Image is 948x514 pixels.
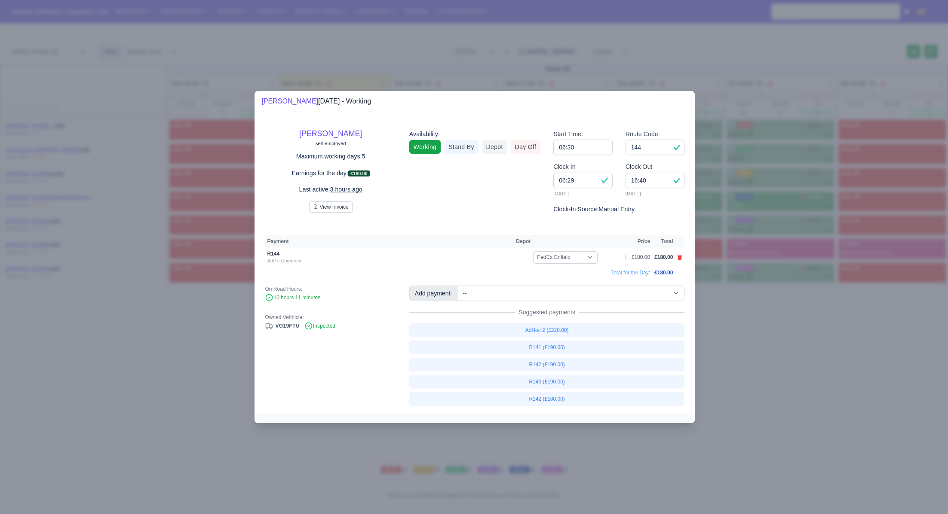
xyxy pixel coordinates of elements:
label: Clock In [553,162,575,172]
th: Payment [265,235,514,248]
a: AdHoc 2 (£220.00) [409,323,685,337]
div: 1 [624,254,627,261]
div: 10 hours 11 minutes [265,294,396,302]
u: 5 [362,153,365,160]
p: Earnings for the day: [265,168,396,178]
label: Route Code: [626,129,660,139]
p: Maximum working days: [265,152,396,161]
div: R144 [267,250,460,257]
a: Working [409,140,441,154]
span: Inspected [304,323,335,329]
p: Last active: [265,185,396,195]
th: Total [652,235,675,248]
a: Add a Comment [267,258,301,263]
span: Total for the Day: [611,270,650,276]
button: View Invoice [309,201,353,213]
a: R143 (£190.00) [409,375,685,389]
span: £180.00 [348,170,370,177]
iframe: Chat Widget [905,473,948,514]
div: Add payment: [409,286,457,301]
a: R141 (£190.00) [409,341,685,354]
span: £180.00 [654,254,673,260]
div: Clock-In Source: [553,204,684,214]
a: R142 (£190.00) [409,358,685,371]
th: Depot [514,235,622,248]
div: Owned Vehhicle: [265,314,396,321]
a: R142 (£180.00) [409,392,685,406]
th: Price [629,235,652,248]
small: [DATE] [553,190,613,198]
u: Manual Entry [598,206,635,213]
div: Availability: [409,129,540,139]
a: [PERSON_NAME] [299,129,362,138]
span: £180.00 [654,270,673,276]
a: Day Off [511,140,541,154]
div: [DATE] - Working [261,96,371,106]
label: Clock Out [626,162,653,172]
small: [DATE] [626,190,685,198]
a: [PERSON_NAME] [261,97,318,105]
u: 3 hours ago [330,186,362,193]
div: On Road Hours: [265,286,396,292]
label: Start Time: [553,129,583,139]
a: VO19FTU [265,323,299,329]
td: £180.00 [629,248,652,267]
a: Stand By [444,140,478,154]
span: Suggested payments [515,308,579,316]
small: self-employed [316,141,346,146]
a: Depot [482,140,507,154]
